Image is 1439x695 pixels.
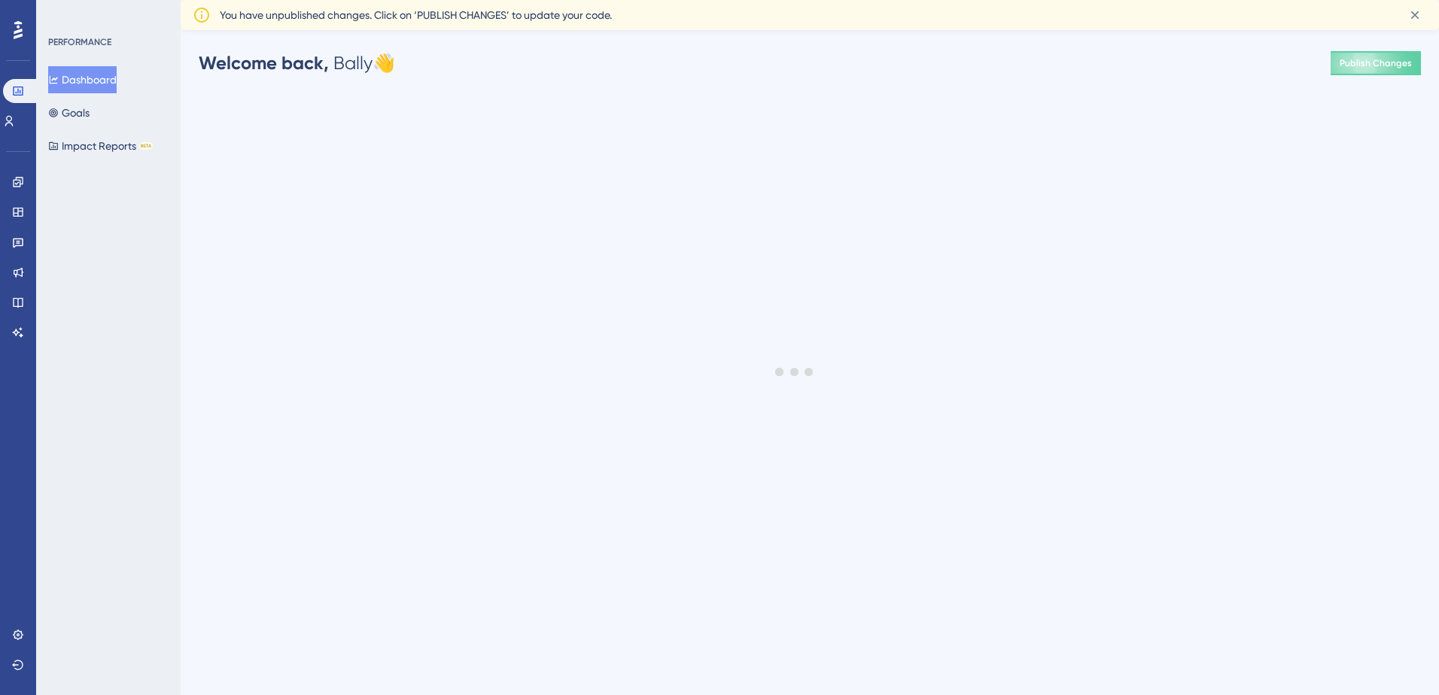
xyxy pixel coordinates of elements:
[1340,57,1412,69] span: Publish Changes
[48,66,117,93] button: Dashboard
[48,99,90,126] button: Goals
[199,51,395,75] div: Bally 👋
[220,6,612,24] span: You have unpublished changes. Click on ‘PUBLISH CHANGES’ to update your code.
[48,36,111,48] div: PERFORMANCE
[199,52,329,74] span: Welcome back,
[139,142,153,150] div: BETA
[1331,51,1421,75] button: Publish Changes
[48,132,153,159] button: Impact ReportsBETA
